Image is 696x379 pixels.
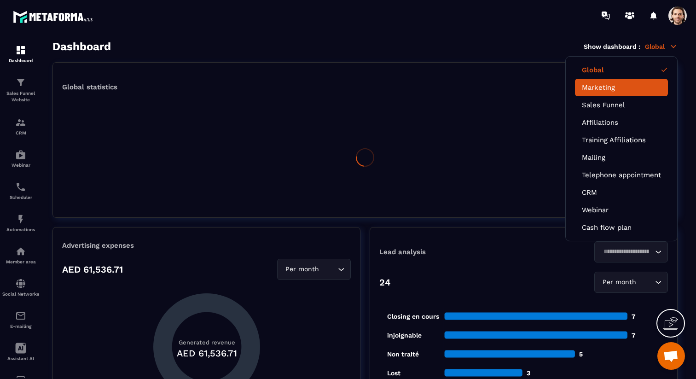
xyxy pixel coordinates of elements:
[594,272,668,293] div: Search for option
[321,264,336,274] input: Search for option
[387,313,439,321] tspan: Closing en cours
[638,277,653,287] input: Search for option
[600,247,653,257] input: Search for option
[15,246,26,257] img: automations
[15,77,26,88] img: formation
[2,292,39,297] p: Social Networks
[2,227,39,232] p: Automations
[62,241,351,250] p: Advertising expenses
[584,43,640,50] p: Show dashboard :
[2,324,39,329] p: E-mailing
[379,277,391,288] p: 24
[2,163,39,168] p: Webinar
[2,110,39,142] a: formationformationCRM
[15,214,26,225] img: automations
[2,356,39,361] p: Assistant AI
[283,264,321,274] span: Per month
[277,259,351,280] div: Search for option
[657,342,685,370] div: Ouvrir le chat
[2,303,39,336] a: emailemailE-mailing
[2,259,39,264] p: Member area
[582,206,661,214] a: Webinar
[2,336,39,368] a: Assistant AI
[2,38,39,70] a: formationformationDashboard
[2,142,39,175] a: automationsautomationsWebinar
[2,70,39,110] a: formationformationSales Funnel Website
[62,264,123,275] p: AED 61,536.71
[379,248,524,256] p: Lead analysis
[582,223,661,232] a: Cash flow plan
[15,45,26,56] img: formation
[15,278,26,289] img: social-network
[15,181,26,192] img: scheduler
[15,149,26,160] img: automations
[2,271,39,303] a: social-networksocial-networkSocial Networks
[2,130,39,135] p: CRM
[387,369,400,377] tspan: Lost
[15,310,26,321] img: email
[2,195,39,200] p: Scheduler
[2,207,39,239] a: automationsautomationsAutomations
[582,66,661,74] a: Global
[594,241,668,262] div: Search for option
[2,239,39,271] a: automationsautomationsMember area
[387,350,419,358] tspan: Non traité
[600,277,638,287] span: Per month
[52,40,111,53] h3: Dashboard
[2,90,39,103] p: Sales Funnel Website
[582,101,661,109] a: Sales Funnel
[387,332,422,339] tspan: injoignable
[2,175,39,207] a: schedulerschedulerScheduler
[2,58,39,63] p: Dashboard
[62,83,117,91] p: Global statistics
[645,42,678,51] p: Global
[13,8,96,25] img: logo
[582,83,661,92] a: Marketing
[15,117,26,128] img: formation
